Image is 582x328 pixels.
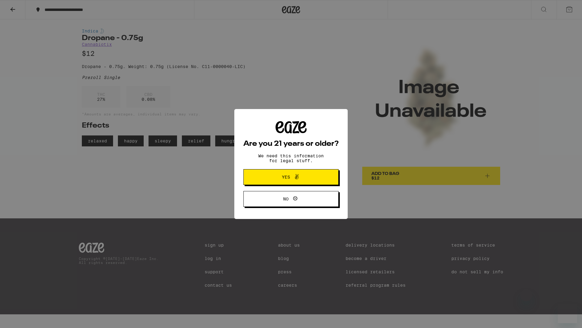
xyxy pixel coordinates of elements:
span: Yes [282,175,290,179]
button: Yes [243,169,339,185]
button: No [243,191,339,207]
span: No [283,197,289,201]
iframe: Close message [520,289,532,301]
iframe: Button to launch messaging window [558,304,577,323]
h2: Are you 21 years or older? [243,140,339,148]
p: We need this information for legal stuff. [253,153,329,163]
